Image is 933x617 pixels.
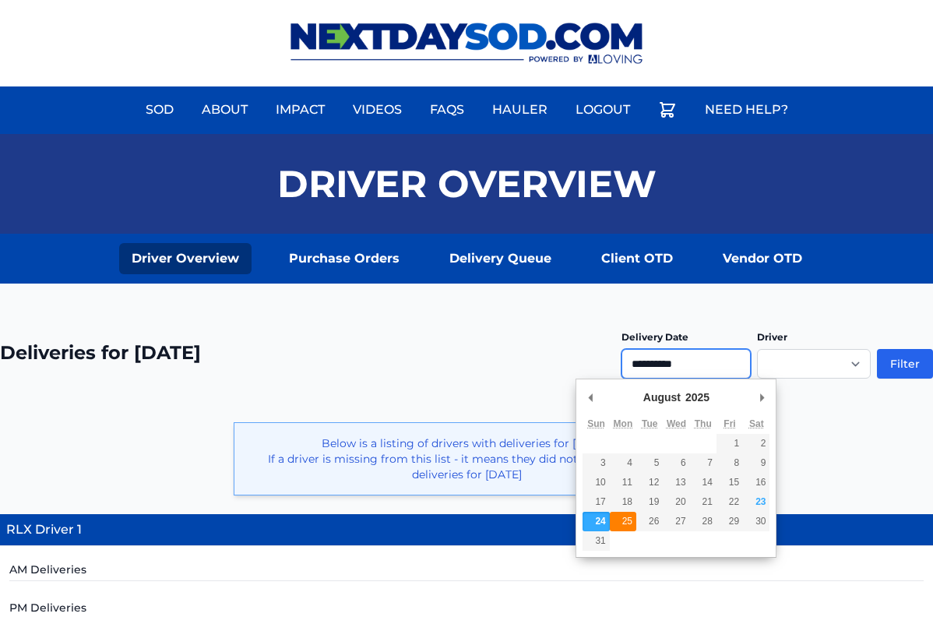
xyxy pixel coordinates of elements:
a: Hauler [483,91,557,129]
input: Use the arrow keys to pick a date [621,349,751,379]
label: Driver [757,331,787,343]
button: 12 [636,473,663,492]
button: 4 [610,453,636,473]
a: Need Help? [695,91,797,129]
button: 17 [583,492,609,512]
button: 9 [743,453,769,473]
a: Videos [343,91,411,129]
p: Below is a listing of drivers with deliveries for [DATE]. If a driver is missing from this list -... [247,435,687,482]
button: 25 [610,512,636,531]
abbr: Tuesday [642,418,657,429]
a: Vendor OTD [710,243,815,274]
a: Impact [266,91,334,129]
button: 26 [636,512,663,531]
abbr: Saturday [749,418,764,429]
button: 21 [690,492,716,512]
button: 2 [743,434,769,453]
button: 20 [663,492,689,512]
a: Logout [566,91,639,129]
button: 3 [583,453,609,473]
a: Client OTD [589,243,685,274]
abbr: Monday [614,418,633,429]
a: Purchase Orders [276,243,412,274]
label: Delivery Date [621,331,688,343]
button: Filter [877,349,933,379]
h1: Driver Overview [277,165,657,203]
button: 5 [636,453,663,473]
a: Driver Overview [119,243,252,274]
a: Delivery Queue [437,243,564,274]
abbr: Sunday [587,418,605,429]
button: 16 [743,473,769,492]
abbr: Wednesday [667,418,686,429]
a: Sod [136,91,183,129]
button: 7 [690,453,716,473]
button: 28 [690,512,716,531]
button: 22 [716,492,743,512]
button: 14 [690,473,716,492]
a: About [192,91,257,129]
div: August [641,386,683,409]
button: 1 [716,434,743,453]
button: 6 [663,453,689,473]
button: 8 [716,453,743,473]
button: Next Month [754,386,769,409]
button: 30 [743,512,769,531]
button: 11 [610,473,636,492]
div: 2025 [683,386,712,409]
button: 13 [663,473,689,492]
button: 24 [583,512,609,531]
button: 10 [583,473,609,492]
button: 31 [583,531,609,551]
button: Previous Month [583,386,598,409]
button: 23 [743,492,769,512]
button: 15 [716,473,743,492]
button: 27 [663,512,689,531]
abbr: Thursday [695,418,712,429]
button: 19 [636,492,663,512]
a: FAQs [421,91,474,129]
h5: AM Deliveries [9,562,924,581]
button: 18 [610,492,636,512]
button: 29 [716,512,743,531]
abbr: Friday [724,418,735,429]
